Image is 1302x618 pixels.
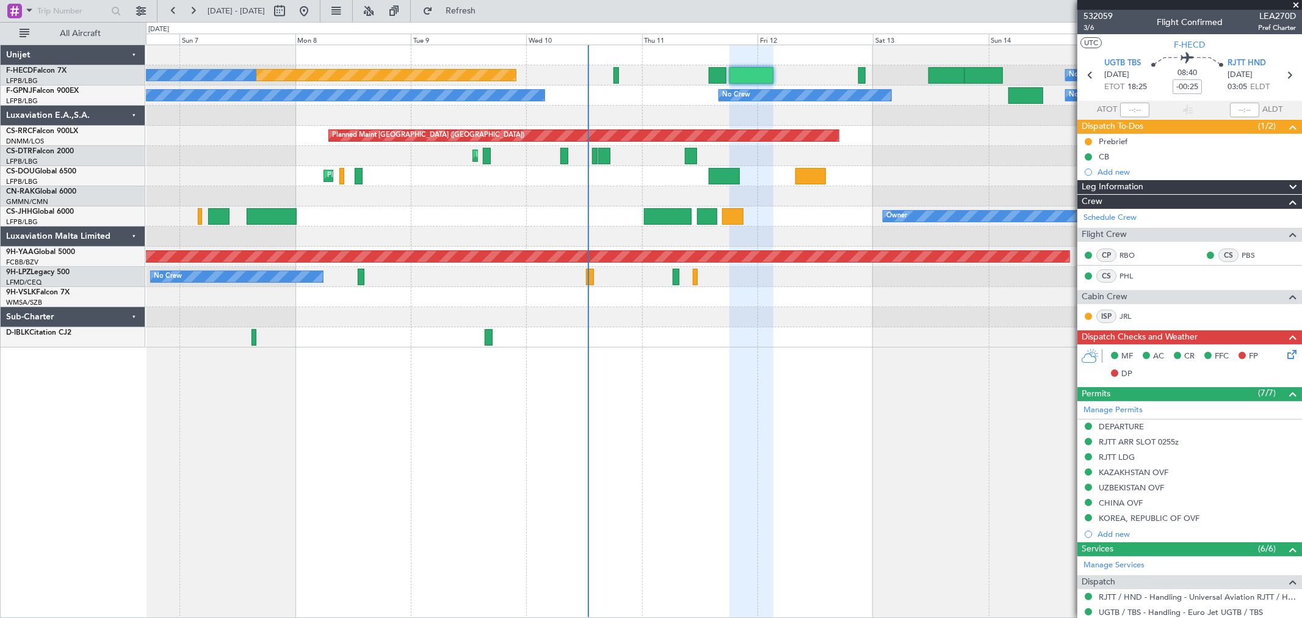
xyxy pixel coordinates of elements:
[154,267,182,286] div: No Crew
[179,34,295,45] div: Sun 7
[1099,452,1135,462] div: RJTT LDG
[6,128,78,135] a: CS-RRCFalcon 900LX
[6,269,31,276] span: 9H-LPZ
[1258,387,1276,399] span: (7/7)
[1119,271,1147,282] a: PHL
[1082,387,1110,401] span: Permits
[1104,81,1124,93] span: ETOT
[1228,57,1266,70] span: RJTT HND
[1096,249,1116,262] div: CP
[332,126,524,145] div: Planned Maint [GEOGRAPHIC_DATA] ([GEOGRAPHIC_DATA])
[1083,212,1137,224] a: Schedule Crew
[1099,421,1144,432] div: DEPARTURE
[1121,368,1132,380] span: DP
[1096,269,1116,283] div: CS
[1069,86,1097,104] div: No Crew
[1258,23,1296,33] span: Pref Charter
[6,168,76,175] a: CS-DOUGlobal 6500
[1153,351,1164,363] span: AC
[1082,290,1127,304] span: Cabin Crew
[6,96,38,106] a: LFPB/LBG
[327,167,519,185] div: Planned Maint [GEOGRAPHIC_DATA] ([GEOGRAPHIC_DATA])
[1083,404,1143,416] a: Manage Permits
[1157,16,1223,29] div: Flight Confirmed
[1218,249,1239,262] div: CS
[6,177,38,186] a: LFPB/LBG
[1228,81,1247,93] span: 03:05
[758,34,873,45] div: Fri 12
[1082,542,1113,556] span: Services
[526,34,642,45] div: Wed 10
[6,269,70,276] a: 9H-LPZLegacy 500
[1082,330,1198,344] span: Dispatch Checks and Weather
[6,217,38,227] a: LFPB/LBG
[1215,351,1229,363] span: FFC
[6,289,70,296] a: 9H-VSLKFalcon 7X
[886,207,907,225] div: Owner
[1177,67,1197,79] span: 08:40
[6,168,35,175] span: CS-DOU
[6,208,74,216] a: CS-JHHGlobal 6000
[1080,37,1102,48] button: UTC
[208,5,265,16] span: [DATE] - [DATE]
[1174,38,1206,51] span: F-HECD
[411,34,526,45] div: Tue 9
[1119,250,1147,261] a: RBO
[642,34,758,45] div: Thu 11
[1082,180,1143,194] span: Leg Information
[1258,120,1276,133] span: (1/2)
[6,148,32,155] span: CS-DTR
[13,24,132,43] button: All Aircraft
[873,34,988,45] div: Sat 13
[1083,10,1113,23] span: 532059
[6,76,38,85] a: LFPB/LBG
[1242,250,1269,261] a: PBS
[6,188,76,195] a: CN-RAKGlobal 6000
[6,67,33,75] span: F-HECD
[1083,23,1113,33] span: 3/6
[6,128,32,135] span: CS-RRC
[1104,57,1141,70] span: UGTB TBS
[6,208,32,216] span: CS-JHH
[1099,437,1179,447] div: RJTT ARR SLOT 0255z
[1120,103,1149,117] input: --:--
[1250,81,1270,93] span: ELDT
[1184,351,1195,363] span: CR
[6,87,79,95] a: F-GPNJFalcon 900EX
[1258,10,1296,23] span: LEA270D
[6,197,48,206] a: GMMN/CMN
[1083,559,1145,572] a: Manage Services
[6,249,75,256] a: 9H-YAAGlobal 5000
[1069,66,1097,84] div: No Crew
[6,258,38,267] a: FCBB/BZV
[1099,482,1164,493] div: UZBEKISTAN OVF
[37,2,107,20] input: Trip Number
[295,34,411,45] div: Mon 8
[1098,167,1296,177] div: Add new
[1082,575,1115,589] span: Dispatch
[6,298,42,307] a: WMSA/SZB
[6,157,38,166] a: LFPB/LBG
[1121,351,1133,363] span: MF
[1228,69,1253,81] span: [DATE]
[1098,529,1296,539] div: Add new
[1099,513,1199,523] div: KOREA, REPUBLIC OF OVF
[6,329,29,336] span: D-IBLK
[6,67,67,75] a: F-HECDFalcon 7X
[1104,69,1129,81] span: [DATE]
[1258,542,1276,555] span: (6/6)
[6,278,42,287] a: LFMD/CEQ
[476,147,618,165] div: Planned Maint Mugla ([GEOGRAPHIC_DATA])
[1127,81,1147,93] span: 18:25
[6,249,34,256] span: 9H-YAA
[6,329,71,336] a: D-IBLKCitation CJ2
[1099,467,1168,478] div: KAZAKHSTAN OVF
[1099,498,1143,508] div: CHINA OVF
[722,86,750,104] div: No Crew
[435,7,486,15] span: Refresh
[6,289,36,296] span: 9H-VSLK
[1097,104,1117,116] span: ATOT
[989,34,1104,45] div: Sun 14
[1119,311,1147,322] a: JRL
[32,29,129,38] span: All Aircraft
